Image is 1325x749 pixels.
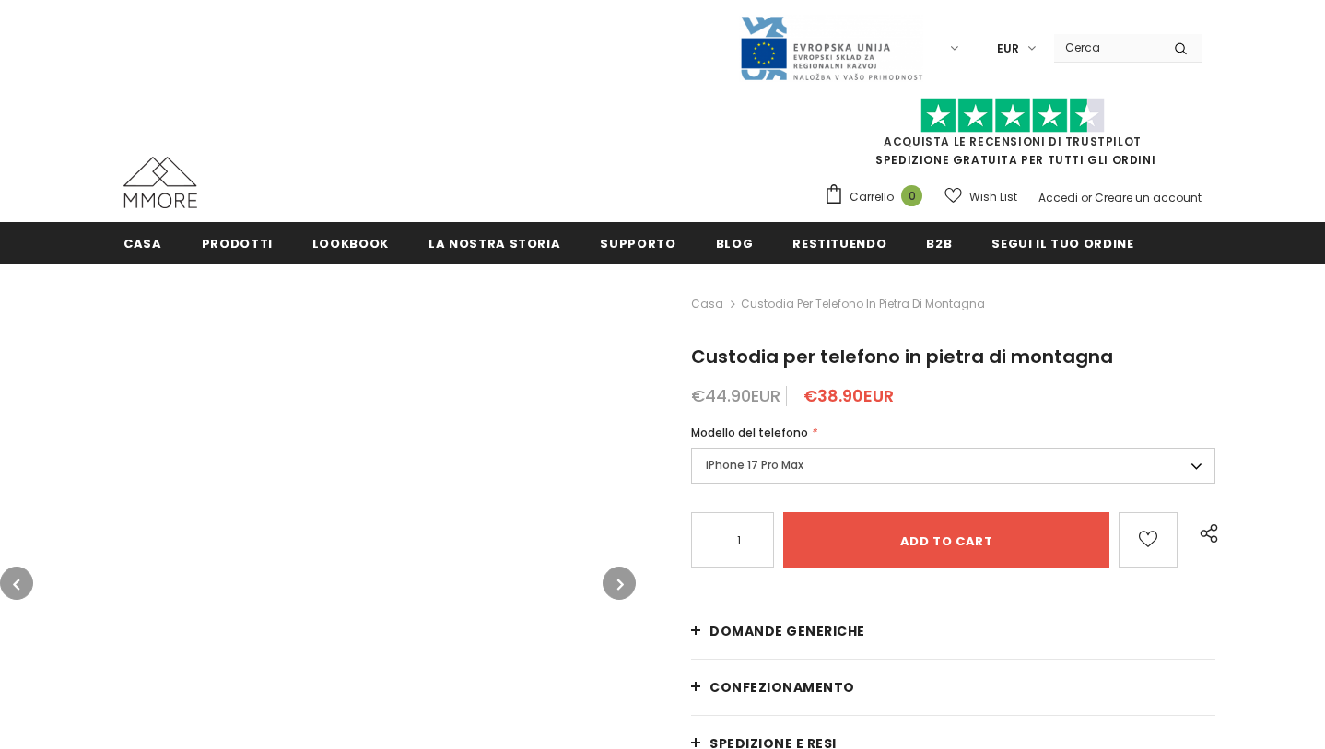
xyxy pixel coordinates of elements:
[202,235,273,252] span: Prodotti
[691,425,808,440] span: Modello del telefono
[824,183,932,211] a: Carrello 0
[428,235,560,252] span: La nostra storia
[202,222,273,263] a: Prodotti
[792,235,886,252] span: Restituendo
[600,235,675,252] span: supporto
[709,678,855,696] span: CONFEZIONAMENTO
[123,222,162,263] a: Casa
[803,384,894,407] span: €38.90EUR
[824,106,1202,168] span: SPEDIZIONE GRATUITA PER TUTTI GLI ORDINI
[901,185,922,206] span: 0
[312,235,389,252] span: Lookbook
[600,222,675,263] a: supporto
[1081,190,1092,205] span: or
[1095,190,1202,205] a: Creare un account
[691,448,1215,484] label: iPhone 17 Pro Max
[1038,190,1078,205] a: Accedi
[312,222,389,263] a: Lookbook
[969,188,1017,206] span: Wish List
[691,660,1215,715] a: CONFEZIONAMENTO
[716,235,754,252] span: Blog
[691,603,1215,659] a: Domande generiche
[739,40,923,55] a: Javni Razpis
[716,222,754,263] a: Blog
[691,293,723,315] a: Casa
[123,235,162,252] span: Casa
[783,512,1109,568] input: Add to cart
[926,235,952,252] span: B2B
[691,344,1113,369] span: Custodia per telefono in pietra di montagna
[920,98,1105,134] img: Fidati di Pilot Stars
[691,384,780,407] span: €44.90EUR
[991,235,1133,252] span: Segui il tuo ordine
[926,222,952,263] a: B2B
[997,40,1019,58] span: EUR
[792,222,886,263] a: Restituendo
[741,293,985,315] span: Custodia per telefono in pietra di montagna
[850,188,894,206] span: Carrello
[428,222,560,263] a: La nostra storia
[709,622,865,640] span: Domande generiche
[884,134,1142,149] a: Acquista le recensioni di TrustPilot
[944,181,1017,213] a: Wish List
[1054,34,1160,61] input: Search Site
[123,157,197,208] img: Casi MMORE
[991,222,1133,263] a: Segui il tuo ordine
[739,15,923,82] img: Javni Razpis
